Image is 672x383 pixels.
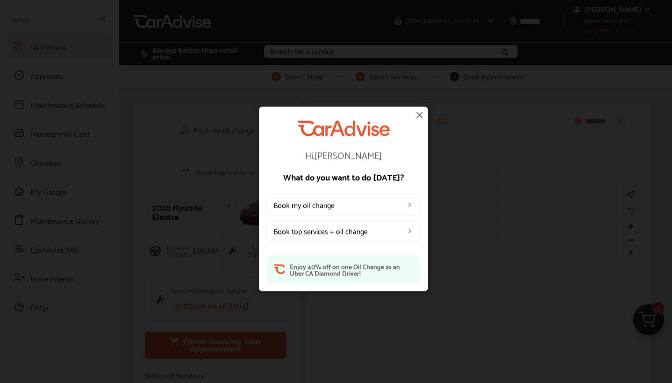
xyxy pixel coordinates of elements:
img: left_arrow_icon.0f472efe.svg [406,201,413,209]
p: Enjoy 40% off on one Oil Change as an Uber CA Diamond Driver! [290,263,413,277]
img: CarAdvise Logo [297,121,390,136]
a: Book my oil change [266,194,420,216]
img: ca-orange-short.08083ad2.svg [274,263,285,275]
img: close-icon.a004319c.svg [414,109,425,121]
img: left_arrow_icon.0f472efe.svg [406,227,413,235]
a: Book top services + oil change [266,220,420,242]
p: Hi, [PERSON_NAME] [266,150,420,160]
p: What do you want to do [DATE]? [266,173,420,181]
